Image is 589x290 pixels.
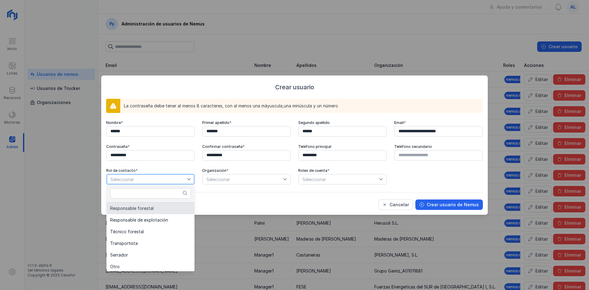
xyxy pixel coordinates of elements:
[394,144,483,149] div: Teléfono secundario
[298,120,387,125] div: Segundo apellido
[106,249,194,261] li: Serrador
[202,168,291,173] div: Organización
[427,202,479,208] span: Crear usuario de Nemus
[378,199,413,210] button: Cancelar
[390,202,409,208] span: Cancelar
[110,230,144,234] span: Técnico forestal
[106,203,194,214] li: Responsable forestal
[124,103,338,109] div: La contraseña debe tener al menos 8 caracteres, con al menos una máyuscula,una minúscula y un número
[106,83,483,91] div: Crear usuario
[110,241,138,246] span: Transportista
[394,120,483,125] div: Email
[106,226,194,238] li: Técnico forestal
[298,168,387,173] div: Roles de cuenta
[203,174,283,184] span: Seleccionar
[110,206,154,211] span: Responsable forestal
[106,238,194,249] li: Transportista
[107,174,187,184] span: Seleccionar
[110,265,120,269] span: Otro
[106,120,195,125] div: Nombre
[110,218,168,222] span: Responsable de explotación
[298,144,387,149] div: Teléfono principal
[106,144,195,149] div: Contraseña
[415,199,483,210] button: Crear usuario de Nemus
[202,120,291,125] div: Primer apellido
[106,168,195,173] div: Rol de contacto
[110,253,128,257] span: Serrador
[106,261,194,273] li: Otro
[106,214,194,226] li: Responsable de explotación
[299,174,327,184] div: Seleccionar
[202,144,291,149] div: Confirmar contraseña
